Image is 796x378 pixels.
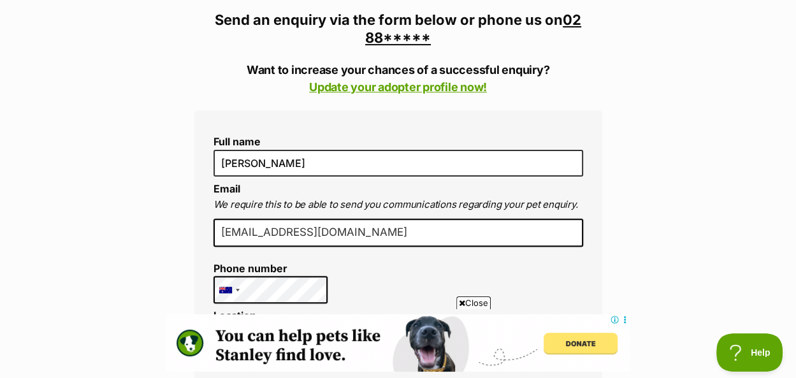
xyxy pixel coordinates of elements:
iframe: Advertisement [166,314,630,372]
a: Update your adopter profile now! [309,80,487,94]
p: We require this to be able to send you communications regarding your pet enquiry. [213,198,583,212]
label: Phone number [213,263,328,274]
input: E.g. Jimmy Chew [213,150,583,177]
p: Want to increase your chances of a successful enquiry? [194,61,602,96]
span: Close [456,296,491,309]
div: Australia: +61 [214,277,243,303]
label: Full name [213,136,583,147]
iframe: Help Scout Beacon - Open [716,333,783,372]
h3: Send an enquiry via the form below or phone us on [194,11,602,47]
label: Email [213,182,240,195]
